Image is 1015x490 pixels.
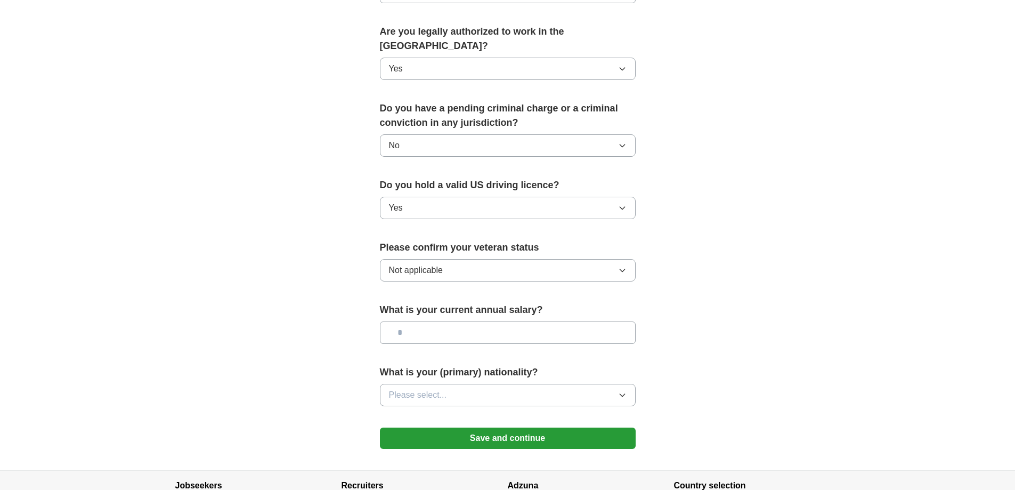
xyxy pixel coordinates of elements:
[380,101,636,130] label: Do you have a pending criminal charge or a criminal conviction in any jurisdiction?
[380,134,636,157] button: No
[380,178,636,192] label: Do you hold a valid US driving licence?
[380,303,636,317] label: What is your current annual salary?
[380,58,636,80] button: Yes
[389,62,403,75] span: Yes
[380,365,636,380] label: What is your (primary) nationality?
[389,202,403,214] span: Yes
[380,197,636,219] button: Yes
[380,25,636,53] label: Are you legally authorized to work in the [GEOGRAPHIC_DATA]?
[380,384,636,406] button: Please select...
[380,259,636,282] button: Not applicable
[389,264,443,277] span: Not applicable
[380,240,636,255] label: Please confirm your veteran status
[389,139,400,152] span: No
[389,389,447,401] span: Please select...
[380,428,636,449] button: Save and continue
